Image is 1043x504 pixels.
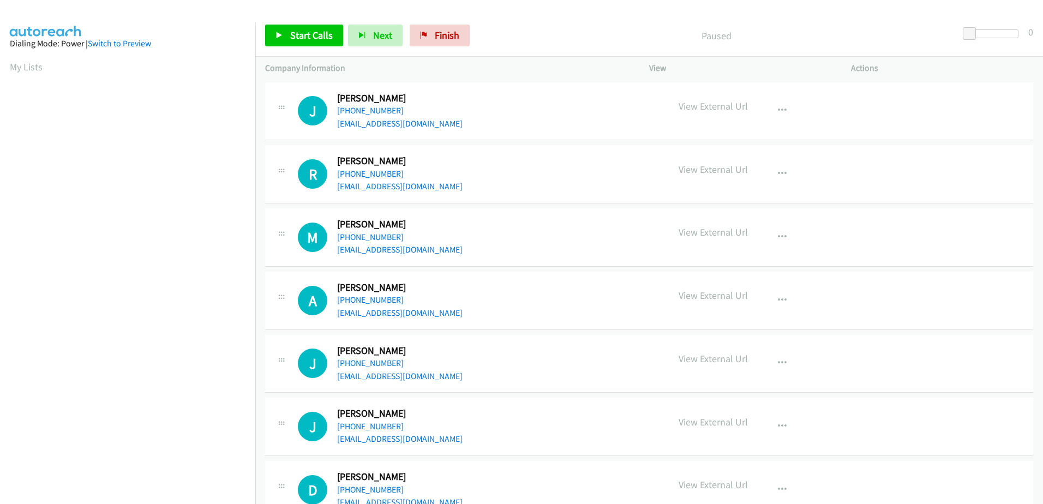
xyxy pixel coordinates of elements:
[265,25,343,46] a: Start Calls
[435,29,459,41] span: Finish
[337,218,435,231] h2: [PERSON_NAME]
[298,412,327,441] h1: J
[265,62,630,75] p: Company Information
[337,169,404,179] a: [PHONE_NUMBER]
[337,371,463,381] a: [EMAIL_ADDRESS][DOMAIN_NAME]
[337,308,463,318] a: [EMAIL_ADDRESS][DOMAIN_NAME]
[337,281,435,294] h2: [PERSON_NAME]
[337,181,463,191] a: [EMAIL_ADDRESS][DOMAIN_NAME]
[337,434,463,444] a: [EMAIL_ADDRESS][DOMAIN_NAME]
[298,349,327,378] div: The call is yet to be attempted
[337,358,404,368] a: [PHONE_NUMBER]
[298,286,327,315] div: The call is yet to be attempted
[1028,25,1033,39] div: 0
[337,244,463,255] a: [EMAIL_ADDRESS][DOMAIN_NAME]
[337,345,435,357] h2: [PERSON_NAME]
[679,415,748,429] p: View External Url
[337,295,404,305] a: [PHONE_NUMBER]
[337,421,404,431] a: [PHONE_NUMBER]
[337,155,435,167] h2: [PERSON_NAME]
[337,92,435,105] h2: [PERSON_NAME]
[649,62,831,75] p: View
[10,37,245,50] div: Dialing Mode: Power |
[337,407,435,420] h2: [PERSON_NAME]
[337,232,404,242] a: [PHONE_NUMBER]
[968,29,1018,38] div: Delay between calls (in seconds)
[337,471,435,483] h2: [PERSON_NAME]
[298,96,327,125] div: The call is yet to be attempted
[337,105,404,116] a: [PHONE_NUMBER]
[679,225,748,239] p: View External Url
[290,29,333,41] span: Start Calls
[298,286,327,315] h1: A
[298,349,327,378] h1: J
[410,25,470,46] a: Finish
[484,28,949,43] p: Paused
[679,288,748,303] p: View External Url
[851,62,1033,75] p: Actions
[337,118,463,129] a: [EMAIL_ADDRESS][DOMAIN_NAME]
[10,61,43,73] a: My Lists
[298,96,327,125] h1: J
[88,38,151,49] a: Switch to Preview
[298,223,327,252] div: The call is yet to be attempted
[679,351,748,366] p: View External Url
[679,162,748,177] p: View External Url
[298,159,327,189] div: The call is yet to be attempted
[298,412,327,441] div: The call is yet to be attempted
[679,477,748,492] p: View External Url
[348,25,403,46] button: Next
[298,159,327,189] h1: R
[679,99,748,113] p: View External Url
[373,29,392,41] span: Next
[337,484,404,495] a: [PHONE_NUMBER]
[298,223,327,252] h1: M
